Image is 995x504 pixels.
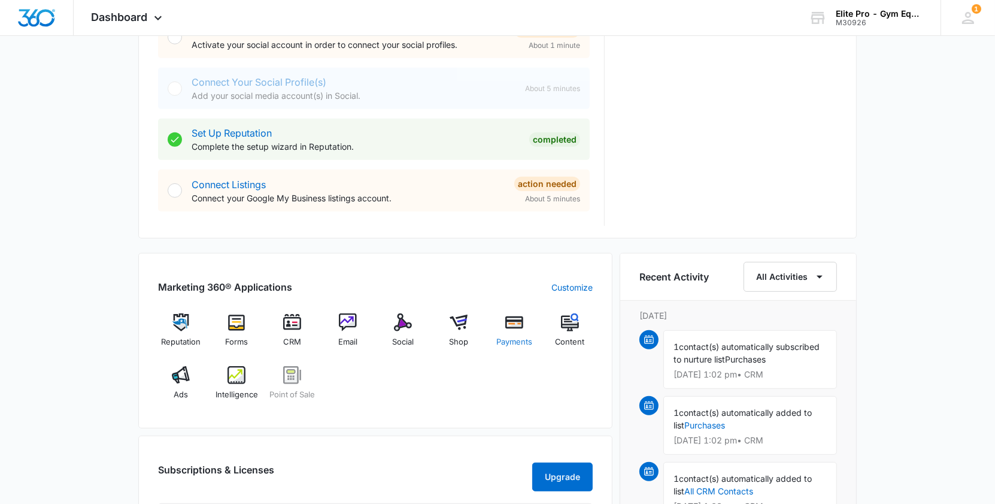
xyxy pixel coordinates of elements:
[514,177,580,191] div: Action Needed
[674,342,679,352] span: 1
[380,313,426,357] a: Social
[269,313,316,357] a: CRM
[744,262,837,292] button: All Activities
[283,336,301,348] span: CRM
[161,336,201,348] span: Reputation
[174,389,188,401] span: Ads
[269,366,316,409] a: Point of Sale
[836,9,923,19] div: account name
[192,192,505,204] p: Connect your Google My Business listings account.
[216,389,258,401] span: Intelligence
[836,19,923,27] div: account id
[492,313,538,357] a: Payments
[214,313,260,357] a: Forms
[392,336,414,348] span: Social
[529,40,580,51] span: About 1 minute
[158,366,204,409] a: Ads
[684,420,725,430] a: Purchases
[338,336,357,348] span: Email
[324,313,371,357] a: Email
[496,336,532,348] span: Payments
[972,4,981,14] div: notifications count
[674,473,679,484] span: 1
[269,389,315,401] span: Point of Sale
[551,281,593,294] a: Customize
[449,336,468,348] span: Shop
[972,4,981,14] span: 1
[192,25,258,37] a: Activate Social
[225,336,248,348] span: Forms
[214,366,260,409] a: Intelligence
[547,313,593,357] a: Content
[158,463,274,487] h2: Subscriptions & Licenses
[555,336,585,348] span: Content
[532,463,593,491] button: Upgrade
[92,11,148,23] span: Dashboard
[192,89,515,102] p: Add your social media account(s) in Social.
[639,270,709,284] h6: Recent Activity
[192,179,266,191] a: Connect Listings
[525,83,580,94] span: About 5 minutes
[529,132,580,147] div: Completed
[674,342,820,364] span: contact(s) automatically subscribed to nurture list
[158,280,292,294] h2: Marketing 360® Applications
[639,309,837,322] p: [DATE]
[192,38,505,51] p: Activate your social account in order to connect your social profiles.
[674,408,679,418] span: 1
[674,436,827,445] p: [DATE] 1:02 pm • CRM
[674,473,812,496] span: contact(s) automatically added to list
[158,313,204,357] a: Reputation
[684,486,753,496] a: All CRM Contacts
[525,194,580,204] span: About 5 minutes
[192,140,520,153] p: Complete the setup wizard in Reputation.
[674,370,827,379] p: [DATE] 1:02 pm • CRM
[436,313,482,357] a: Shop
[674,408,812,430] span: contact(s) automatically added to list
[192,127,272,139] a: Set Up Reputation
[725,354,766,364] span: Purchases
